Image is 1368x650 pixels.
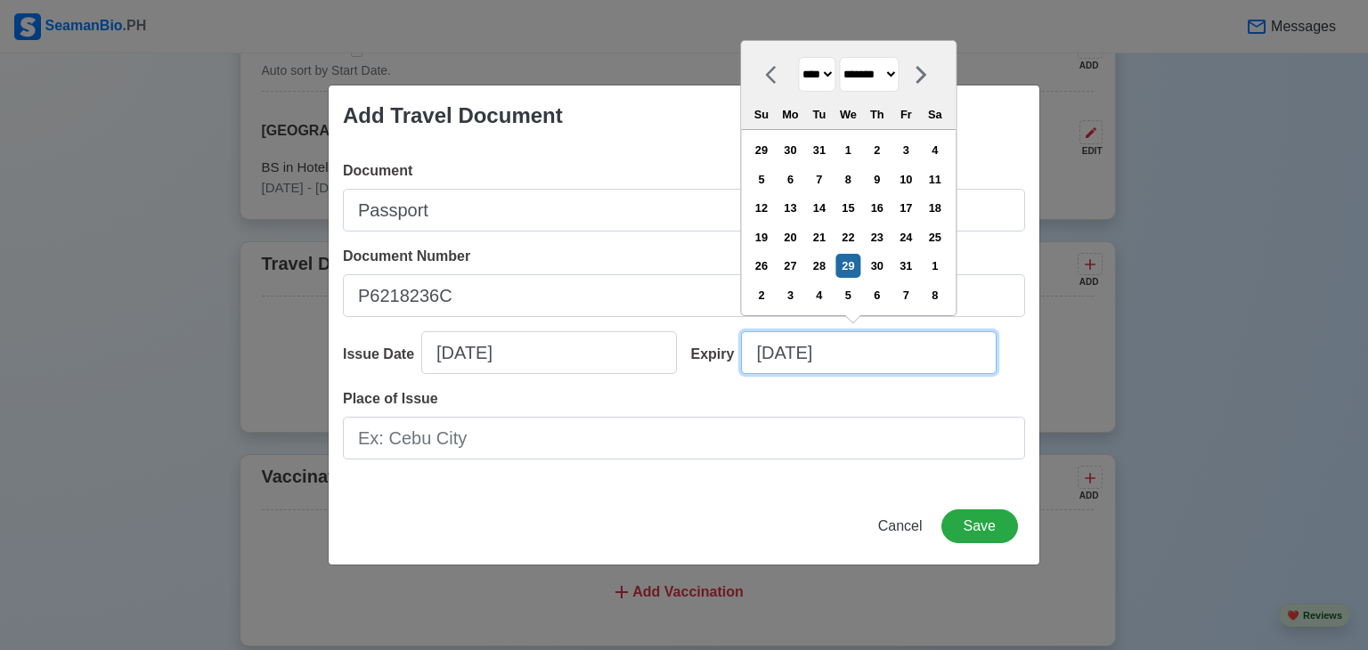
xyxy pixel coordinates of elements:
[923,283,947,307] div: Choose Saturday, February 8th, 2025
[865,254,889,278] div: Choose Thursday, January 30th, 2025
[746,136,949,310] div: month 2025-01
[807,225,831,249] div: Choose Tuesday, January 21st, 2025
[807,102,831,126] div: Tu
[836,225,860,249] div: Choose Wednesday, January 22nd, 2025
[836,196,860,220] div: Choose Wednesday, January 15th, 2025
[923,102,947,126] div: Sa
[778,196,802,220] div: Choose Monday, January 13th, 2025
[778,102,802,126] div: Mo
[343,248,470,264] span: Document Number
[865,225,889,249] div: Choose Thursday, January 23rd, 2025
[836,138,860,162] div: Choose Wednesday, January 1st, 2025
[807,196,831,220] div: Choose Tuesday, January 14th, 2025
[778,254,802,278] div: Choose Monday, January 27th, 2025
[836,254,860,278] div: Choose Wednesday, January 29th, 2025
[778,225,802,249] div: Choose Monday, January 20th, 2025
[749,102,773,126] div: Su
[894,167,918,191] div: Choose Friday, January 10th, 2025
[836,167,860,191] div: Choose Wednesday, January 8th, 2025
[923,196,947,220] div: Choose Saturday, January 18th, 2025
[343,189,1025,232] input: Ex: Passport
[865,102,889,126] div: Th
[894,138,918,162] div: Choose Friday, January 3rd, 2025
[894,196,918,220] div: Choose Friday, January 17th, 2025
[923,167,947,191] div: Choose Saturday, January 11th, 2025
[749,283,773,307] div: Choose Sunday, February 2nd, 2025
[343,163,412,178] span: Document
[865,167,889,191] div: Choose Thursday, January 9th, 2025
[749,254,773,278] div: Choose Sunday, January 26th, 2025
[923,254,947,278] div: Choose Saturday, February 1st, 2025
[343,417,1025,459] input: Ex: Cebu City
[865,283,889,307] div: Choose Thursday, February 6th, 2025
[807,283,831,307] div: Choose Tuesday, February 4th, 2025
[343,391,438,406] span: Place of Issue
[836,102,860,126] div: We
[749,196,773,220] div: Choose Sunday, January 12th, 2025
[343,274,1025,317] input: Ex: P12345678B
[894,283,918,307] div: Choose Friday, February 7th, 2025
[749,138,773,162] div: Choose Sunday, December 29th, 2024
[778,167,802,191] div: Choose Monday, January 6th, 2025
[865,138,889,162] div: Choose Thursday, January 2nd, 2025
[923,225,947,249] div: Choose Saturday, January 25th, 2025
[865,196,889,220] div: Choose Thursday, January 16th, 2025
[894,225,918,249] div: Choose Friday, January 24th, 2025
[894,254,918,278] div: Choose Friday, January 31st, 2025
[749,167,773,191] div: Choose Sunday, January 5th, 2025
[807,138,831,162] div: Choose Tuesday, December 31st, 2024
[867,509,934,543] button: Cancel
[941,509,1018,543] button: Save
[878,518,923,533] span: Cancel
[343,344,421,365] div: Issue Date
[807,254,831,278] div: Choose Tuesday, January 28th, 2025
[691,344,742,365] div: Expiry
[343,100,563,132] div: Add Travel Document
[778,138,802,162] div: Choose Monday, December 30th, 2024
[923,138,947,162] div: Choose Saturday, January 4th, 2025
[749,225,773,249] div: Choose Sunday, January 19th, 2025
[807,167,831,191] div: Choose Tuesday, January 7th, 2025
[836,283,860,307] div: Choose Wednesday, February 5th, 2025
[778,283,802,307] div: Choose Monday, February 3rd, 2025
[894,102,918,126] div: Fr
